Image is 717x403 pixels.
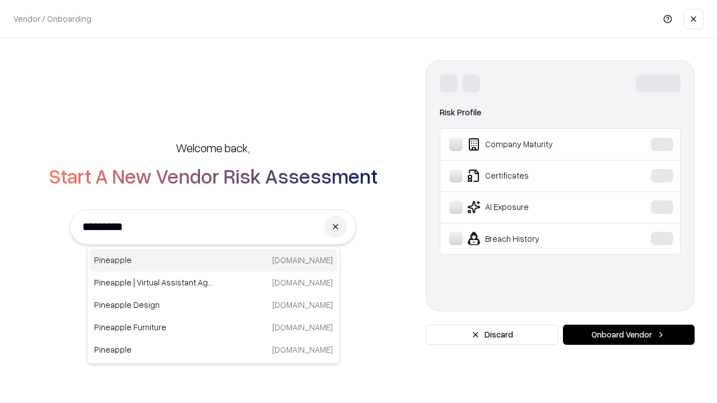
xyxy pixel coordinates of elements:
[94,344,213,355] p: Pineapple
[49,165,378,187] h2: Start A New Vendor Risk Assessment
[449,169,617,182] div: Certificates
[449,232,617,245] div: Breach History
[272,277,333,288] p: [DOMAIN_NAME]
[272,299,333,311] p: [DOMAIN_NAME]
[13,13,91,25] p: Vendor / Onboarding
[440,106,681,119] div: Risk Profile
[87,246,340,364] div: Suggestions
[449,138,617,151] div: Company Maturity
[176,140,250,156] h5: Welcome back,
[272,321,333,333] p: [DOMAIN_NAME]
[94,277,213,288] p: Pineapple | Virtual Assistant Agency
[426,325,558,345] button: Discard
[272,344,333,355] p: [DOMAIN_NAME]
[563,325,695,345] button: Onboard Vendor
[94,254,213,266] p: Pineapple
[94,321,213,333] p: Pineapple Furniture
[272,254,333,266] p: [DOMAIN_NAME]
[94,299,213,311] p: Pineapple Design
[449,200,617,214] div: AI Exposure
